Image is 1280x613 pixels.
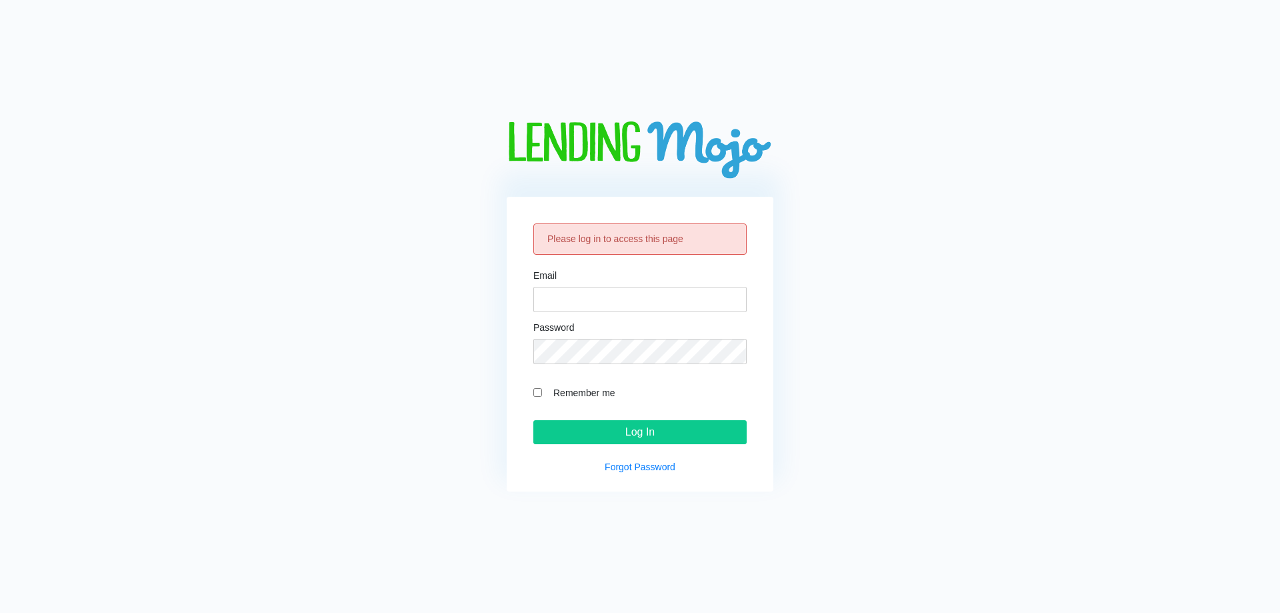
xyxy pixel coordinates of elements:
a: Forgot Password [605,462,675,472]
div: Please log in to access this page [533,223,747,255]
label: Password [533,323,574,332]
label: Email [533,271,557,280]
img: logo-big.png [507,121,773,181]
input: Log In [533,420,747,444]
label: Remember me [547,385,747,400]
